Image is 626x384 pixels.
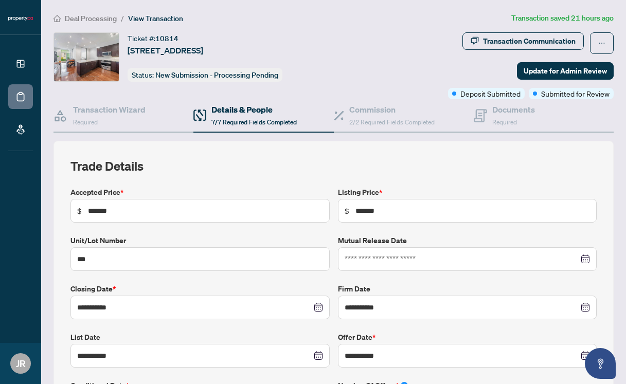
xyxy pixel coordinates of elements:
span: Deal Processing [65,14,117,23]
div: Transaction Communication [483,33,576,49]
span: JR [16,356,26,371]
div: Ticket #: [128,32,178,44]
h4: Details & People [211,103,297,116]
button: Update for Admin Review [517,62,614,80]
label: Offer Date [338,332,597,343]
span: 2/2 Required Fields Completed [349,118,435,126]
button: Open asap [585,348,616,379]
label: Mutual Release Date [338,235,597,246]
label: Firm Date [338,283,597,295]
span: 10814 [155,34,178,43]
div: Status: [128,68,282,82]
h4: Commission [349,103,435,116]
span: New Submission - Processing Pending [155,70,278,80]
span: 7/7 Required Fields Completed [211,118,297,126]
span: Required [492,118,517,126]
span: $ [345,205,349,216]
label: Closing Date [70,283,330,295]
span: Deposit Submitted [460,88,521,99]
span: Required [73,118,98,126]
label: List Date [70,332,330,343]
h2: Trade Details [70,158,597,174]
span: $ [77,205,82,216]
article: Transaction saved 21 hours ago [511,12,614,24]
button: Transaction Communication [462,32,584,50]
span: [STREET_ADDRESS] [128,44,203,57]
li: / [121,12,124,24]
img: logo [8,15,33,22]
label: Unit/Lot Number [70,235,330,246]
h4: Transaction Wizard [73,103,146,116]
span: View Transaction [128,14,183,23]
span: Update for Admin Review [524,63,607,79]
label: Listing Price [338,187,597,198]
h4: Documents [492,103,535,116]
img: IMG-W12326709_1.jpg [54,33,119,81]
span: home [53,15,61,22]
span: Submitted for Review [541,88,610,99]
span: ellipsis [598,40,605,47]
label: Accepted Price [70,187,330,198]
